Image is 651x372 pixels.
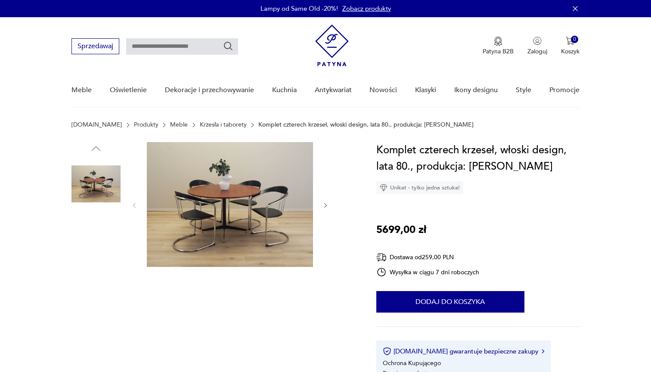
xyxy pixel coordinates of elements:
a: Krzesła i taborety [200,121,247,128]
button: 0Koszyk [561,37,580,56]
button: Sprzedawaj [71,38,119,54]
p: Lampy od Same Old -20%! [260,4,338,13]
a: Kuchnia [272,74,297,107]
button: Szukaj [223,41,233,51]
li: Ochrona Kupującego [383,359,441,367]
p: Patyna B2B [483,47,514,56]
a: Zobacz produkty [342,4,391,13]
a: Nowości [369,74,397,107]
img: Ikona koszyka [566,37,574,45]
img: Ikona dostawy [376,252,387,263]
h1: Komplet czterech krzeseł, włoski design, lata 80., produkcja: [PERSON_NAME] [376,142,580,175]
a: Produkty [134,121,158,128]
a: Style [516,74,531,107]
img: Zdjęcie produktu Komplet czterech krzeseł, włoski design, lata 80., produkcja: Włochy [147,142,313,267]
div: Dostawa od 259,00 PLN [376,252,480,263]
div: 0 [571,36,578,43]
a: Meble [71,74,92,107]
img: Ikona diamentu [380,184,387,192]
a: Klasyki [415,74,436,107]
img: Zdjęcie produktu Komplet czterech krzeseł, włoski design, lata 80., produkcja: Włochy [71,214,121,263]
img: Ikonka użytkownika [533,37,542,45]
a: Oświetlenie [110,74,147,107]
button: Zaloguj [527,37,547,56]
img: Ikona medalu [494,37,502,46]
p: Koszyk [561,47,580,56]
p: Komplet czterech krzeseł, włoski design, lata 80., produkcja: [PERSON_NAME] [258,121,474,128]
img: Ikona strzałki w prawo [542,349,544,353]
a: Dekoracje i przechowywanie [165,74,254,107]
p: 5699,00 zł [376,222,426,238]
button: Patyna B2B [483,37,514,56]
p: Zaloguj [527,47,547,56]
img: Ikona certyfikatu [383,347,391,356]
button: [DOMAIN_NAME] gwarantuje bezpieczne zakupy [383,347,544,356]
a: Ikony designu [454,74,498,107]
a: Meble [170,121,188,128]
img: Zdjęcie produktu Komplet czterech krzeseł, włoski design, lata 80., produkcja: Włochy [71,269,121,318]
img: Zdjęcie produktu Komplet czterech krzeseł, włoski design, lata 80., produkcja: Włochy [71,159,121,208]
div: Wysyłka w ciągu 7 dni roboczych [376,267,480,277]
button: Dodaj do koszyka [376,291,524,313]
a: Antykwariat [315,74,352,107]
div: Unikat - tylko jedna sztuka! [376,181,463,194]
a: Sprzedawaj [71,44,119,50]
a: [DOMAIN_NAME] [71,121,122,128]
a: Ikona medaluPatyna B2B [483,37,514,56]
img: Patyna - sklep z meblami i dekoracjami vintage [315,25,349,66]
a: Promocje [549,74,580,107]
